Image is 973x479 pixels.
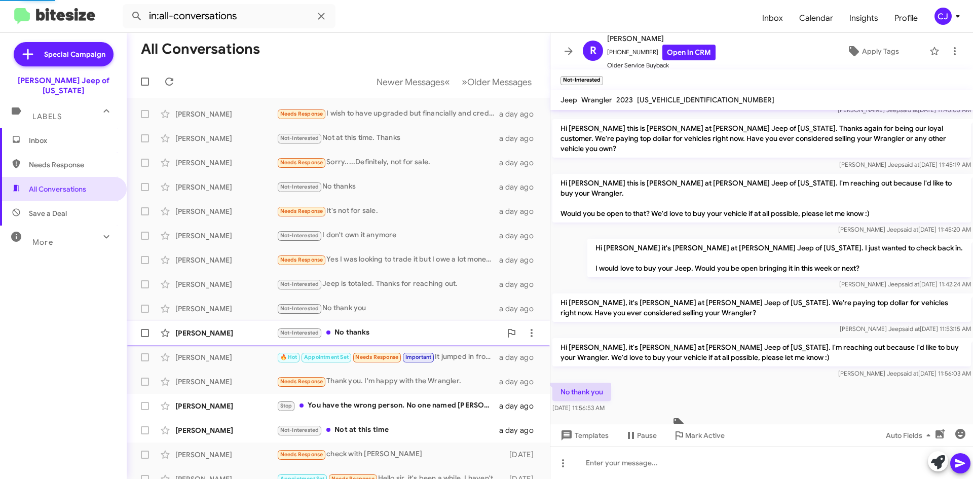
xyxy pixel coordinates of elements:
[552,383,611,401] p: No thank you
[277,230,499,241] div: I don't own it anymore
[499,304,542,314] div: a day ago
[277,157,499,168] div: Sorry.....Definitely, not for sale.
[277,108,499,120] div: I wish to have upgraded but financially and credit wise right now it wouldn't be an option. Thank...
[277,132,499,144] div: Not at this time. Thanks
[280,208,323,214] span: Needs Response
[444,76,450,88] span: «
[552,119,971,158] p: Hi [PERSON_NAME] this is [PERSON_NAME] at [PERSON_NAME] Jeep of [US_STATE]. Thanks again for bein...
[499,425,542,435] div: a day ago
[462,76,467,88] span: »
[499,377,542,387] div: a day ago
[550,426,617,445] button: Templates
[581,95,612,104] span: Wrangler
[370,71,456,92] button: Previous
[14,42,114,66] a: Special Campaign
[791,4,841,33] span: Calendar
[499,279,542,289] div: a day ago
[558,426,609,445] span: Templates
[175,279,277,289] div: [PERSON_NAME]
[175,231,277,241] div: [PERSON_NAME]
[467,77,532,88] span: Older Messages
[499,255,542,265] div: a day ago
[552,404,605,412] span: [DATE] 11:56:53 AM
[277,278,499,290] div: Jeep is totaled. Thanks for reaching out.
[175,352,277,362] div: [PERSON_NAME]
[560,95,577,104] span: Jeep
[902,280,919,288] span: said at
[44,49,105,59] span: Special Campaign
[280,183,319,190] span: Not-Interested
[377,77,444,88] span: Newer Messages
[280,451,323,458] span: Needs Response
[901,226,918,233] span: said at
[862,42,899,60] span: Apply Tags
[552,338,971,366] p: Hi [PERSON_NAME], it's [PERSON_NAME] at [PERSON_NAME] Jeep of [US_STATE]. I'm reaching out becaus...
[277,327,501,339] div: No thanks
[901,370,918,377] span: said at
[277,205,499,217] div: It's not for sale.
[886,426,934,445] span: Auto Fields
[504,450,542,460] div: [DATE]
[405,354,432,360] span: Important
[637,95,774,104] span: [US_VEHICLE_IDENTIFICATION_NUMBER]
[838,226,971,233] span: [PERSON_NAME] Jeep [DATE] 11:45:20 AM
[175,206,277,216] div: [PERSON_NAME]
[280,256,323,263] span: Needs Response
[29,208,67,218] span: Save a Deal
[902,161,919,168] span: said at
[175,182,277,192] div: [PERSON_NAME]
[839,161,971,168] span: [PERSON_NAME] Jeep [DATE] 11:45:19 AM
[29,184,86,194] span: All Conversations
[175,255,277,265] div: [PERSON_NAME]
[277,351,499,363] div: It jumped in front of me...
[499,231,542,241] div: a day ago
[560,76,603,85] small: Not-Interested
[499,401,542,411] div: a day ago
[175,450,277,460] div: [PERSON_NAME]
[175,133,277,143] div: [PERSON_NAME]
[587,239,971,277] p: Hi [PERSON_NAME] it's [PERSON_NAME] at [PERSON_NAME] Jeep of [US_STATE]. I just wanted to check b...
[840,325,971,333] span: [PERSON_NAME] Jeep [DATE] 11:53:15 AM
[499,109,542,119] div: a day ago
[280,281,319,287] span: Not-Interested
[32,112,62,121] span: Labels
[371,71,538,92] nav: Page navigation example
[277,181,499,193] div: No thanks
[280,329,319,336] span: Not-Interested
[499,158,542,168] div: a day ago
[754,4,791,33] a: Inbox
[839,280,971,288] span: [PERSON_NAME] Jeep [DATE] 11:42:24 AM
[499,206,542,216] div: a day ago
[123,4,335,28] input: Search
[926,8,962,25] button: CJ
[277,254,499,266] div: Yes I was looking to trade it but I owe a lot money on it
[175,401,277,411] div: [PERSON_NAME]
[280,378,323,385] span: Needs Response
[552,174,971,223] p: Hi [PERSON_NAME] this is [PERSON_NAME] at [PERSON_NAME] Jeep of [US_STATE]. I'm reaching out beca...
[280,110,323,117] span: Needs Response
[878,426,943,445] button: Auto Fields
[841,4,886,33] a: Insights
[499,352,542,362] div: a day ago
[886,4,926,33] a: Profile
[175,425,277,435] div: [PERSON_NAME]
[355,354,398,360] span: Needs Response
[637,426,657,445] span: Pause
[552,293,971,322] p: Hi [PERSON_NAME], it's [PERSON_NAME] at [PERSON_NAME] Jeep of [US_STATE]. We're paying top dollar...
[607,45,716,60] span: [PHONE_NUMBER]
[280,427,319,433] span: Not-Interested
[304,354,349,360] span: Appointment Set
[838,370,971,377] span: [PERSON_NAME] Jeep [DATE] 11:56:03 AM
[280,402,292,409] span: Stop
[29,135,115,145] span: Inbox
[141,41,260,57] h1: All Conversations
[902,325,920,333] span: said at
[175,328,277,338] div: [PERSON_NAME]
[277,400,499,412] div: You have the wrong person. No one named [PERSON_NAME] here or anyone that is an [PERSON_NAME]'s c...
[607,32,716,45] span: [PERSON_NAME]
[277,424,499,436] div: Not at this time
[280,305,319,312] span: Not-Interested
